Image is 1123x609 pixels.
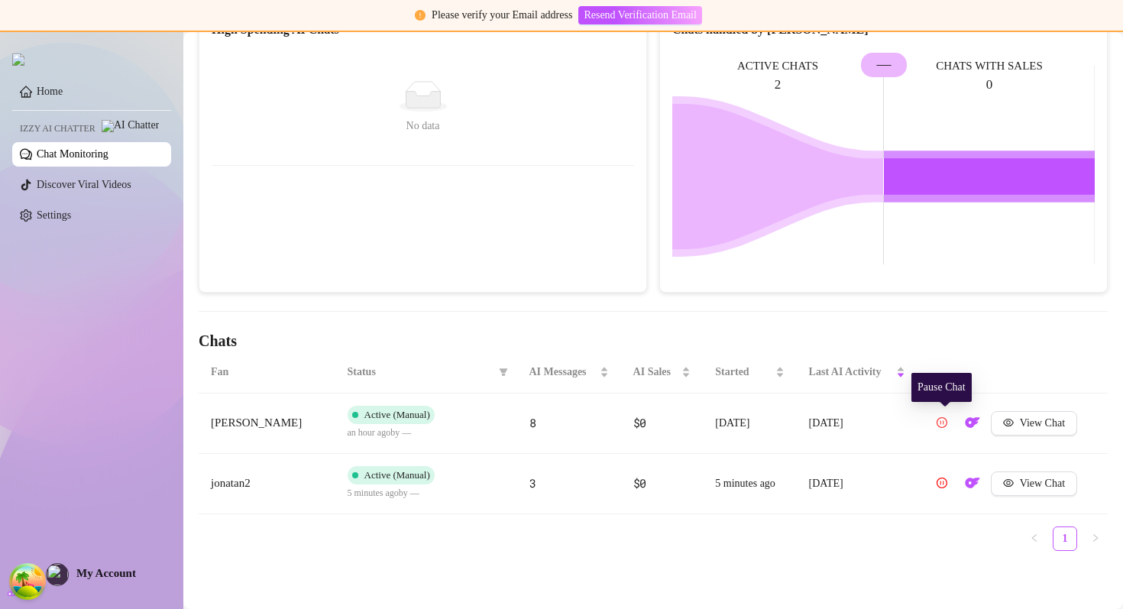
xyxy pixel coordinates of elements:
[529,415,536,430] span: 8
[703,454,796,514] td: 5 minutes ago
[1003,417,1014,428] span: eye
[12,53,24,66] img: logo.svg
[960,421,985,432] a: OF
[37,148,108,160] a: Chat Monitoring
[584,9,696,21] span: Resend Verification Email
[529,364,597,381] span: AI Messages
[211,416,302,429] span: [PERSON_NAME]
[809,364,893,381] span: Last AI Activity
[227,118,619,134] div: No data
[1053,526,1077,551] li: 1
[633,364,679,381] span: AI Sales
[797,454,917,514] td: [DATE]
[703,351,796,394] th: Started
[1003,478,1014,488] span: eye
[965,415,980,430] img: OF
[496,361,511,384] span: filter
[991,411,1077,436] button: View Chat
[937,478,947,488] span: pause-circle
[37,86,63,97] a: Home
[211,477,251,489] span: jonatan2
[364,469,430,481] span: Active (Manual)
[20,121,95,136] span: Izzy AI Chatter
[960,471,985,496] button: OF
[199,330,1108,351] h4: Chats
[1020,478,1065,490] span: View Chat
[960,411,985,436] button: OF
[633,415,646,430] span: $0
[960,481,985,493] a: OF
[1030,533,1039,543] span: left
[937,417,947,428] span: pause-circle
[12,566,43,597] button: Open Tanstack query devtools
[1020,417,1065,429] span: View Chat
[1022,526,1047,551] li: Previous Page
[633,475,646,491] span: $0
[8,587,18,598] span: build
[991,471,1077,496] button: View Chat
[47,564,68,585] img: profilePics%2FykT5WECssxdZNIiKQ80W4G3mcDl2.png
[529,475,536,491] span: 3
[517,351,621,394] th: AI Messages
[37,179,131,190] a: Discover Viral Videos
[797,351,917,394] th: Last AI Activity
[1083,526,1108,551] li: Next Page
[1053,527,1076,550] a: 1
[348,488,419,498] span: 5 minutes ago by —
[415,10,426,21] span: exclamation-circle
[578,6,701,24] button: Resend Verification Email
[797,394,917,454] td: [DATE]
[621,351,704,394] th: AI Sales
[37,209,71,221] a: Settings
[432,7,572,24] div: Please verify your Email address
[911,373,972,402] div: Pause Chat
[499,368,508,377] span: filter
[1091,533,1100,543] span: right
[102,120,159,132] img: AI Chatter
[715,364,772,381] span: Started
[364,409,430,420] span: Active (Manual)
[348,427,412,438] span: an hour ago by —
[1083,526,1108,551] button: right
[965,475,980,491] img: OF
[199,351,335,394] th: Fan
[348,364,493,381] span: Status
[1022,526,1047,551] button: left
[703,394,796,454] td: [DATE]
[76,567,136,579] span: My Account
